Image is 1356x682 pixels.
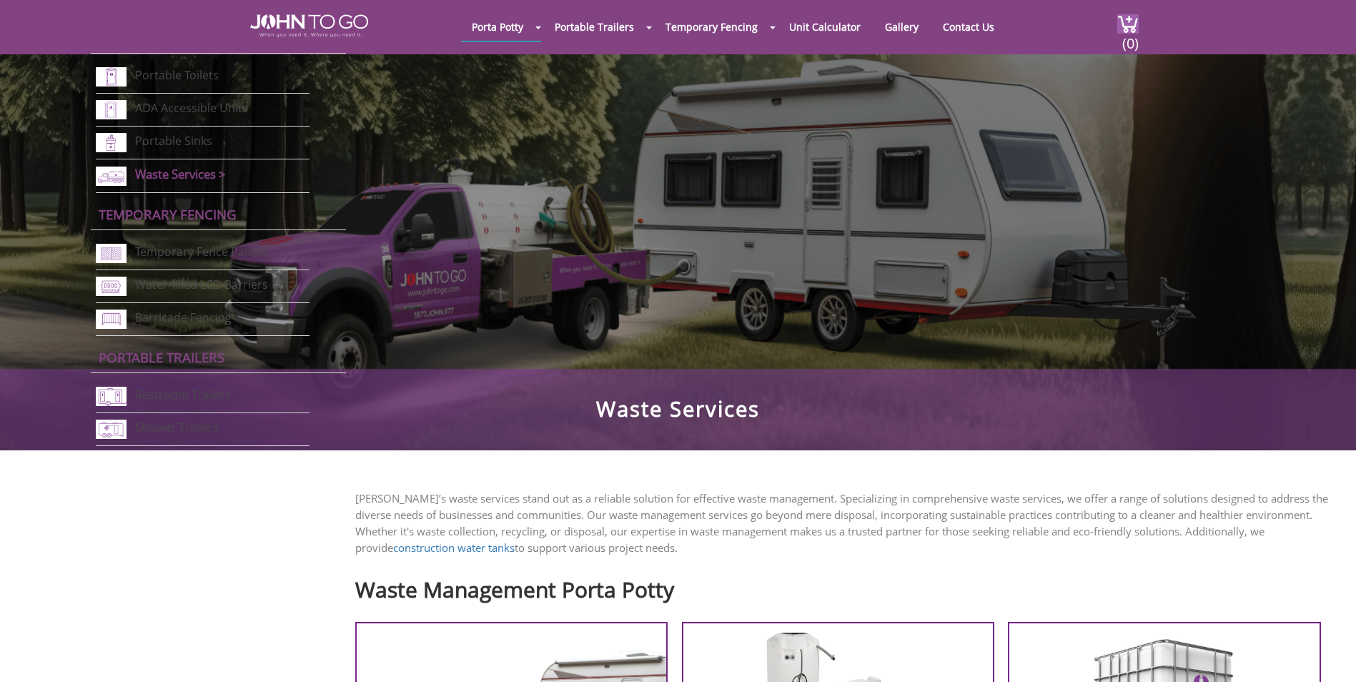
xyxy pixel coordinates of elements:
[135,133,212,149] a: Portable Sinks
[135,68,219,84] a: Portable Toilets
[461,13,534,41] a: Porta Potty
[96,310,127,329] img: barricade-fencing-icon-new.png
[135,277,268,292] a: Water-filled LCD Barriers
[96,387,127,406] img: restroom-trailers-new.png
[250,14,368,37] img: JOHN to go
[1122,22,1139,53] span: (0)
[96,244,127,263] img: chan-link-fencing-new.png
[135,101,248,117] a: ADA Accessible Units
[135,387,232,403] a: Restroom Trailers
[96,133,127,152] img: portable-sinks-new.png
[355,490,1335,556] p: [PERSON_NAME]’s waste services stand out as a reliable solution for effective waste management. S...
[544,13,645,41] a: Portable Trailers
[135,244,267,260] a: Temporary Fence Panels
[135,420,219,436] a: Shower Trailers
[932,13,1005,41] a: Contact Us
[135,310,232,325] a: Barricade Fencing
[393,540,515,555] a: construction water tanks
[874,13,929,41] a: Gallery
[135,166,226,182] a: Waste Services >
[1299,625,1356,682] button: Live Chat
[96,167,127,186] img: waste-services-new.png
[96,277,127,296] img: water-filled%20barriers-new.png
[99,348,224,366] a: Portable trailers
[1117,14,1139,34] img: cart a
[99,205,237,223] a: Temporary Fencing
[778,13,871,41] a: Unit Calculator
[96,420,127,439] img: shower-trailers-new.png
[96,100,127,119] img: ADA-units-new.png
[99,29,194,46] a: Porta Potties
[355,570,1335,601] h2: Waste Management Porta Potty
[655,13,768,41] a: Temporary Fencing
[96,67,127,87] img: portable-toilets-new.png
